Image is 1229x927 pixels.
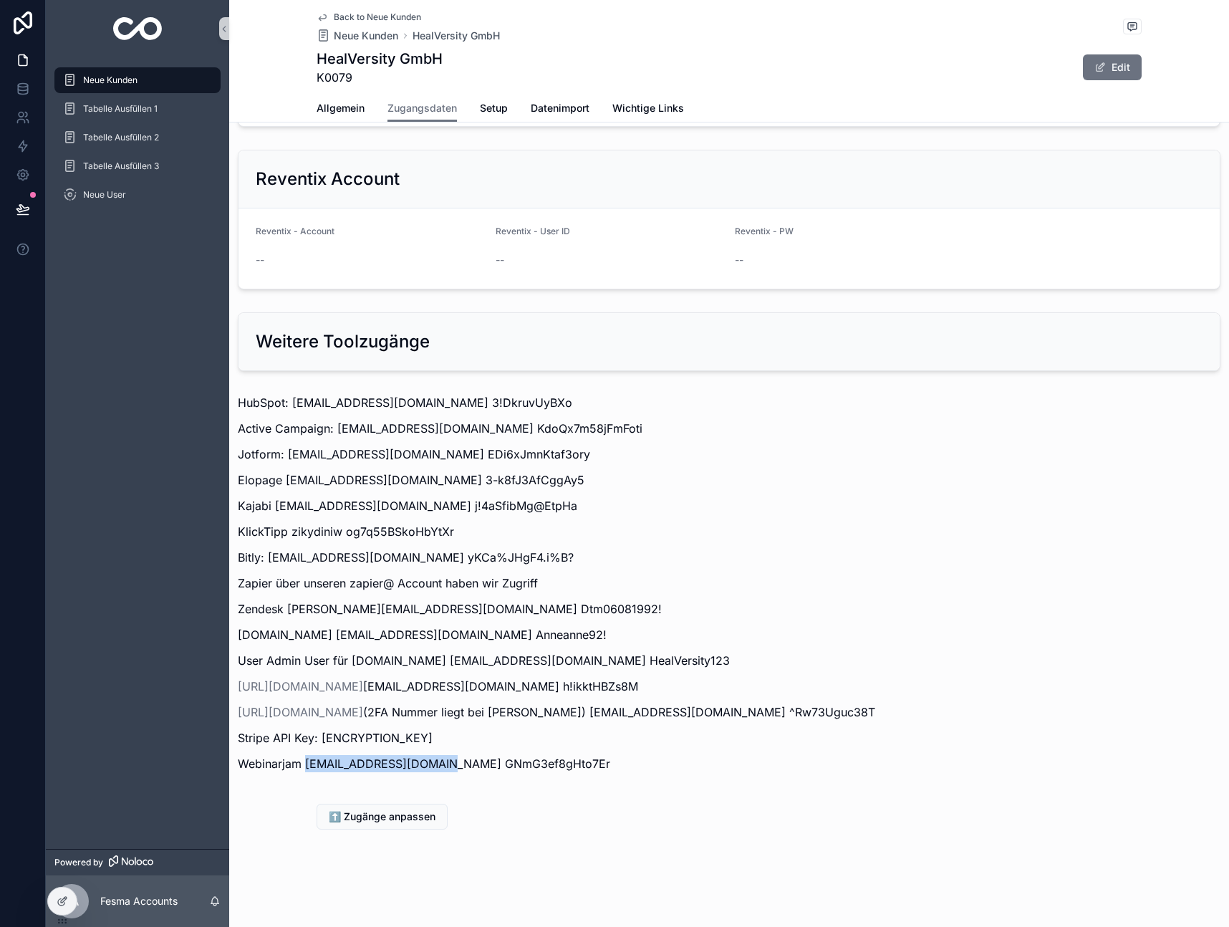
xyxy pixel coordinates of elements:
[531,101,589,115] span: Datenimport
[735,226,794,236] span: Reventix - PW
[238,679,363,693] a: [URL][DOMAIN_NAME]
[317,29,398,43] a: Neue Kunden
[317,804,448,830] button: ⬆️ Zugänge anpassen
[54,857,103,868] span: Powered by
[83,132,159,143] span: Tabelle Ausfüllen 2
[256,330,430,353] h2: Weitere Toolzugänge
[317,11,421,23] a: Back to Neue Kunden
[238,497,1220,514] p: Kajabi [EMAIL_ADDRESS][DOMAIN_NAME] j!4aSfibMg@EtpHa
[238,678,1220,695] p: [EMAIL_ADDRESS][DOMAIN_NAME] h!ikktHBZs8M
[113,17,163,40] img: App logo
[735,253,743,267] span: --
[54,182,221,208] a: Neue User
[238,652,1220,669] p: User Admin User für [DOMAIN_NAME] [EMAIL_ADDRESS][DOMAIN_NAME] HealVersity123
[238,394,1220,411] p: HubSpot: [EMAIL_ADDRESS][DOMAIN_NAME] 3!DkruvUyBXo
[54,153,221,179] a: Tabelle Ausfüllen 3
[238,729,1220,746] p: Stripe API Key: [ENCRYPTION_KEY]
[496,226,570,236] span: Reventix - User ID
[238,703,1220,721] p: (2FA Nummer liegt bei [PERSON_NAME]) [EMAIL_ADDRESS][DOMAIN_NAME] ^Rw73Uguc38T
[83,103,158,115] span: Tabelle Ausfüllen 1
[83,189,126,201] span: Neue User
[256,226,334,236] span: Reventix - Account
[238,523,1220,540] p: KlickTipp zikydiniw og7q55BSkoHbYtXr
[387,101,457,115] span: Zugangsdaten
[238,471,1220,489] p: Elopage [EMAIL_ADDRESS][DOMAIN_NAME] 3-k8fJ3AfCggAy5
[413,29,500,43] a: HealVersity GmbH
[612,101,684,115] span: Wichtige Links
[256,168,400,191] h2: Reventix Account
[531,95,589,124] a: Datenimport
[54,67,221,93] a: Neue Kunden
[480,95,508,124] a: Setup
[238,420,1220,437] p: Active Campaign: [EMAIL_ADDRESS][DOMAIN_NAME] KdoQx7m58jFmFoti
[238,705,363,719] a: [URL][DOMAIN_NAME]
[256,253,264,267] span: --
[329,810,435,824] span: ⬆️ Zugänge anpassen
[83,160,159,172] span: Tabelle Ausfüllen 3
[238,755,1220,772] p: Webinarjam [EMAIL_ADDRESS][DOMAIN_NAME] GNmG3ef8gHto7Er
[334,29,398,43] span: Neue Kunden
[480,101,508,115] span: Setup
[46,849,229,875] a: Powered by
[387,95,457,123] a: Zugangsdaten
[83,75,138,86] span: Neue Kunden
[238,600,1220,618] p: Zendesk [PERSON_NAME][EMAIL_ADDRESS][DOMAIN_NAME] Dtm06081992!
[317,95,365,124] a: Allgemein
[1083,54,1142,80] button: Edit
[496,253,504,267] span: --
[317,69,443,86] span: K0079
[317,101,365,115] span: Allgemein
[238,549,1220,566] p: Bitly: [EMAIL_ADDRESS][DOMAIN_NAME] yKCa%JHgF4.i%B?
[238,446,1220,463] p: Jotform: [EMAIL_ADDRESS][DOMAIN_NAME] EDi6xJmnKtaf3ory
[54,96,221,122] a: Tabelle Ausfüllen 1
[334,11,421,23] span: Back to Neue Kunden
[238,626,1220,643] p: [DOMAIN_NAME] [EMAIL_ADDRESS][DOMAIN_NAME] Anneanne92!
[612,95,684,124] a: Wichtige Links
[54,125,221,150] a: Tabelle Ausfüllen 2
[46,57,229,226] div: scrollable content
[100,894,178,908] p: Fesma Accounts
[317,49,443,69] h1: HealVersity GmbH
[238,575,1220,592] p: Zapier über unseren zapier@ Account haben wir Zugriff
